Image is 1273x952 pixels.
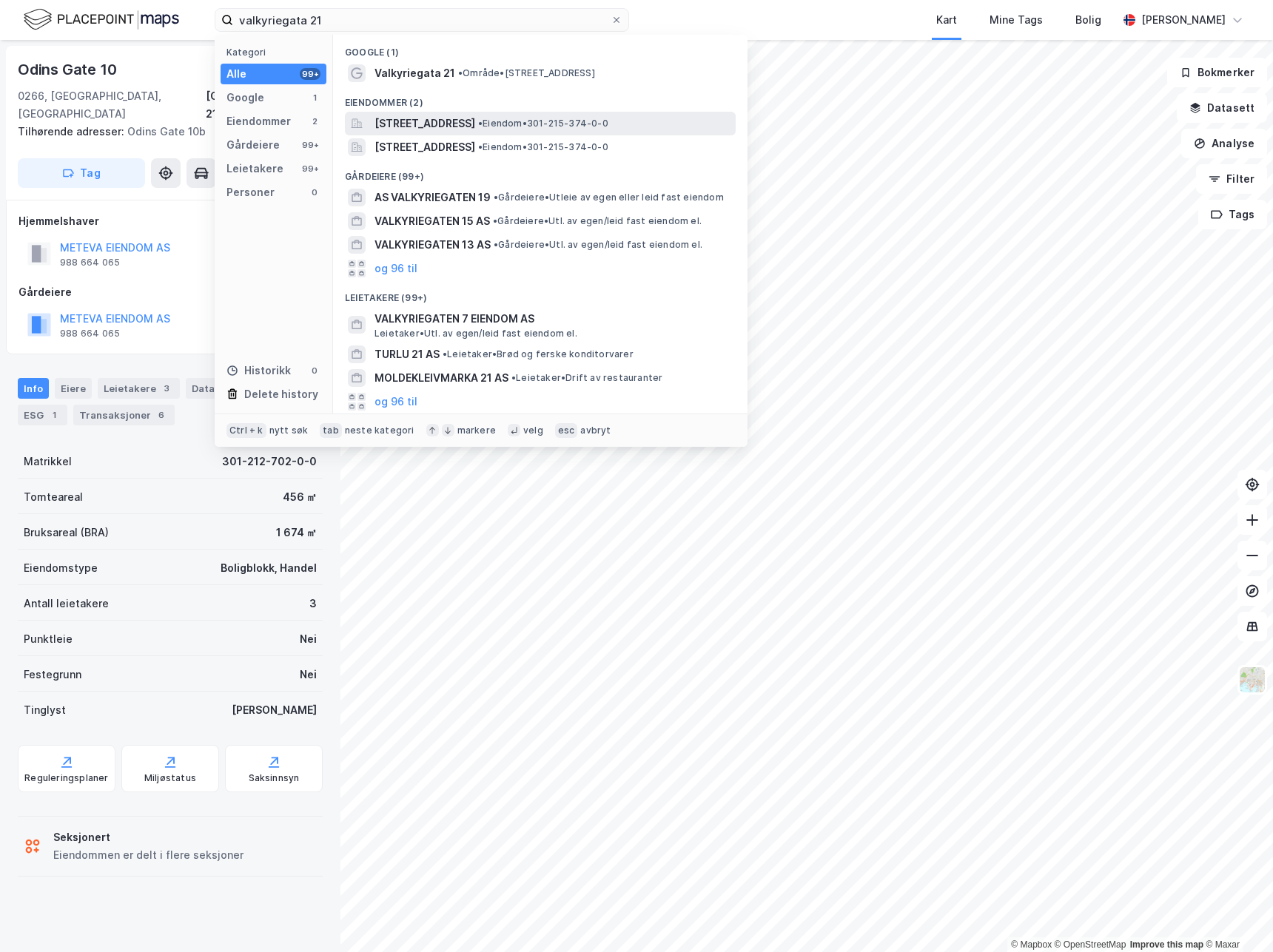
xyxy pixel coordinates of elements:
[232,701,317,719] div: [PERSON_NAME]
[494,192,498,203] span: •
[1141,11,1226,29] div: [PERSON_NAME]
[511,372,662,384] span: Leietaker • Drift av restauranter
[226,65,246,83] div: Alle
[374,64,455,82] span: Valkyriegata 21
[511,372,516,383] span: •
[1196,164,1267,194] button: Filter
[24,524,109,541] div: Bruksareal (BRA)
[345,425,414,436] div: neste kategori
[244,385,318,403] div: Delete history
[226,160,283,178] div: Leietakere
[55,378,92,399] div: Eiere
[494,239,702,251] span: Gårdeiere • Utl. av egen/leid fast eiendom el.
[1055,939,1126,950] a: OpenStreetMap
[98,378,180,399] div: Leietakere
[309,92,320,104] div: 1
[60,328,120,340] div: 988 664 065
[18,158,145,188] button: Tag
[1075,11,1101,29] div: Bolig
[458,67,595,79] span: Område • [STREET_ADDRESS]
[374,189,491,206] span: AS VALKYRIEGATEN 19
[458,67,463,78] span: •
[374,328,577,340] span: Leietaker • Utl. av egen/leid fast eiendom el.
[53,828,243,846] div: Seksjonert
[494,192,724,203] span: Gårdeiere • Utleie av egen eller leid fast eiendom
[1206,939,1240,950] a: Maxar
[374,236,491,254] span: VALKYRIEGATEN 13 AS
[1130,939,1203,950] a: Improve this map
[283,488,317,506] div: 456 ㎡
[24,701,66,719] div: Tinglyst
[24,772,108,784] div: Reguleringsplaner
[555,423,578,438] div: esc
[276,524,317,541] div: 1 674 ㎡
[494,239,498,250] span: •
[309,365,320,377] div: 0
[18,378,49,399] div: Info
[60,257,120,269] div: 988 664 065
[226,136,280,154] div: Gårdeiere
[374,260,417,277] button: og 96 til
[478,118,608,129] span: Eiendom • 301-215-374-0-0
[226,183,275,201] div: Personer
[186,378,241,399] div: Datasett
[24,630,73,648] div: Punktleie
[269,425,309,436] div: nytt søk
[226,47,326,58] div: Kategori
[1011,939,1052,950] a: Mapbox
[580,425,611,436] div: avbryt
[1167,58,1267,87] button: Bokmerker
[24,559,98,577] div: Eiendomstype
[18,123,311,141] div: Odins Gate 10b
[226,362,291,379] div: Historikk
[333,280,748,307] div: Leietakere (99+)
[249,772,300,784] div: Saksinnsyn
[333,35,748,61] div: Google (1)
[374,393,417,411] button: og 96 til
[309,115,320,127] div: 2
[309,186,320,198] div: 0
[333,85,748,112] div: Eiendommer (2)
[493,215,497,226] span: •
[478,141,608,153] span: Eiendom • 301-215-374-0-0
[24,595,109,612] div: Antall leietakere
[443,348,447,359] span: •
[222,453,317,470] div: 301-212-702-0-0
[19,283,322,301] div: Gårdeiere
[478,141,483,152] span: •
[233,9,611,31] input: Søk på adresse, matrikkel, gårdeiere, leietakere eller personer
[457,425,496,436] div: markere
[226,423,266,438] div: Ctrl + k
[206,87,323,123] div: [GEOGRAPHIC_DATA], 212/702
[523,425,543,436] div: velg
[309,595,317,612] div: 3
[320,423,342,438] div: tab
[374,310,730,328] span: VALKYRIEGATEN 7 EIENDOM AS
[936,11,957,29] div: Kart
[1177,93,1267,123] button: Datasett
[19,212,322,230] div: Hjemmelshaver
[18,58,119,81] div: Odins Gate 10
[226,89,264,107] div: Google
[154,408,169,422] div: 6
[53,846,243,864] div: Eiendommen er delt i flere seksjoner
[24,666,81,683] div: Festegrunn
[24,7,179,33] img: logo.f888ab2527a4732fd821a326f86c7f29.svg
[300,139,320,151] div: 99+
[374,138,475,156] span: [STREET_ADDRESS]
[144,772,196,784] div: Miljøstatus
[374,345,440,363] span: TURLU 21 AS
[159,381,174,396] div: 3
[493,215,702,227] span: Gårdeiere • Utl. av egen/leid fast eiendom el.
[374,212,490,230] span: VALKYRIEGATEN 15 AS
[443,348,634,360] span: Leietaker • Brød og ferske konditorvarer
[221,559,317,577] div: Boligblokk, Handel
[18,405,67,425] div: ESG
[374,369,508,387] span: MOLDEKLEIVMARKA 21 AS
[24,453,72,470] div: Matrikkel
[18,87,206,123] div: 0266, [GEOGRAPHIC_DATA], [GEOGRAPHIC_DATA]
[478,118,483,129] span: •
[300,630,317,648] div: Nei
[1181,129,1267,158] button: Analyse
[1238,666,1266,694] img: Z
